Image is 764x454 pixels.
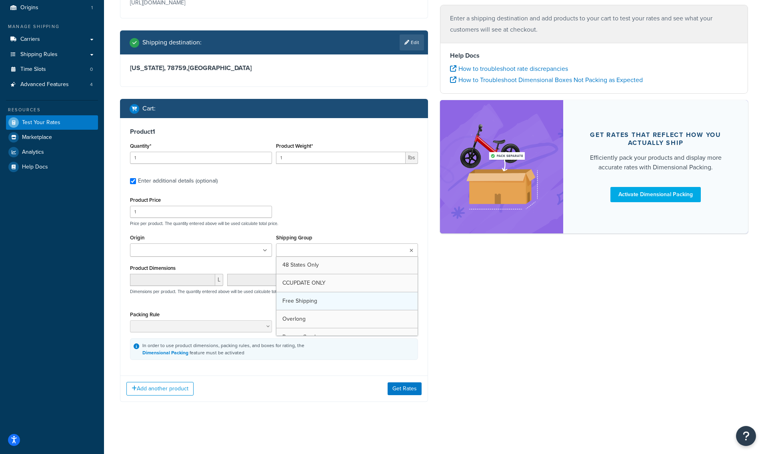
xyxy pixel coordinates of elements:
span: Advanced Features [20,81,69,88]
span: Analytics [22,149,44,156]
li: Advanced Features [6,77,98,92]
a: Free Shipping [276,292,418,310]
a: Marketplace [6,130,98,145]
span: Time Slots [20,66,46,73]
div: Manage Shipping [6,23,98,30]
label: Product Price [130,197,161,203]
span: lbs [406,152,418,164]
button: Get Rates [388,382,422,395]
h4: Help Docs [450,51,738,60]
label: Quantity* [130,143,151,149]
span: Promo - Surcharge [282,333,329,341]
img: feature-image-dim-d40ad3071a2b3c8e08177464837368e35600d3c5e73b18a22c1e4bb210dc32ac.png [452,112,551,221]
a: How to Troubleshoot Dimensional Boxes Not Packing as Expected [450,75,643,84]
div: Get rates that reflect how you actually ship [582,131,729,147]
div: Efficiently pack your products and display more accurate rates with Dimensional Packing. [582,153,729,172]
label: Product Weight* [276,143,313,149]
li: Origins [6,0,98,15]
a: Help Docs [6,160,98,174]
h3: [US_STATE], 78759 , [GEOGRAPHIC_DATA] [130,64,418,72]
span: 0 [90,66,93,73]
h2: Cart : [142,105,156,112]
span: Origins [20,4,38,11]
span: Marketplace [22,134,52,141]
h2: Shipping destination : [142,39,202,46]
div: In order to use product dimensions, packing rules, and boxes for rating, the feature must be acti... [142,342,304,356]
a: Time Slots0 [6,62,98,77]
a: Promo - Surcharge [276,328,418,346]
a: Origins1 [6,0,98,15]
a: Carriers [6,32,98,47]
p: Dimensions per product. The quantity entered above will be used calculate total volume. [128,289,296,294]
div: Enter additional details (optional) [138,175,218,187]
a: Activate Dimensional Packing [610,187,701,202]
h3: Product 1 [130,128,418,136]
span: Shipping Rules [20,51,58,58]
span: 48 States Only [282,261,319,269]
input: 0.00 [276,152,406,164]
a: How to troubleshoot rate discrepancies [450,64,568,73]
a: Overlong [276,310,418,328]
a: Analytics [6,145,98,159]
div: Resources [6,106,98,113]
span: Overlong [282,315,306,323]
a: Shipping Rules [6,47,98,62]
a: 48 States Only [276,256,418,274]
span: L [215,274,223,286]
input: 0 [130,152,272,164]
a: Dimensional Packing [142,349,188,356]
span: Carriers [20,36,40,43]
label: Product Dimensions [130,265,176,271]
input: Enter additional details (optional) [130,178,136,184]
span: CCUPDATE ONLY [282,279,326,287]
span: Test Your Rates [22,119,60,126]
button: Add another product [126,382,194,396]
p: Price per product. The quantity entered above will be used calculate total price. [128,221,420,226]
label: Packing Rule [130,311,160,317]
span: Free Shipping [282,297,317,305]
a: CCUPDATE ONLY [276,274,418,292]
span: Help Docs [22,164,48,171]
span: 4 [90,81,93,88]
label: Shipping Group [276,235,312,241]
a: Advanced Features4 [6,77,98,92]
label: Origin [130,235,144,241]
p: Enter a shipping destination and add products to your cart to test your rates and see what your c... [450,13,738,35]
a: Edit [400,34,424,50]
li: Time Slots [6,62,98,77]
a: Test Your Rates [6,115,98,130]
button: Open Resource Center [736,426,756,446]
span: 1 [91,4,93,11]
